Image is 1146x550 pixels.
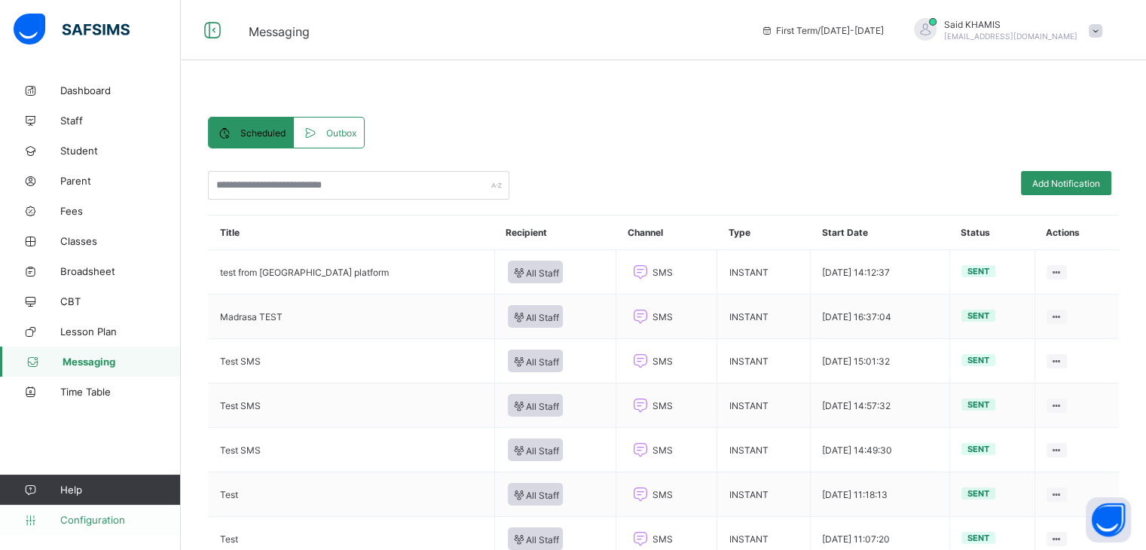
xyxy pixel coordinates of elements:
span: SMS [652,267,672,278]
span: Said KHAMIS [944,19,1077,30]
span: Scheduled [240,127,286,139]
td: INSTANT [717,383,811,428]
span: All Staff [512,355,560,368]
span: Messaging [249,24,310,39]
span: Sent [967,266,989,277]
span: All Staff [512,444,560,457]
span: All Staff [512,266,560,279]
i: SMS Channel [629,485,650,503]
th: Channel [616,215,717,250]
i: SMS Channel [629,352,650,370]
span: Lesson Plan [60,325,181,338]
td: Test SMS [209,428,495,472]
td: Test [209,472,495,517]
span: SMS [652,400,672,411]
span: Sent [967,444,989,454]
span: Classes [60,235,181,247]
span: All Staff [512,533,560,545]
span: CBT [60,295,181,307]
td: INSTANT [717,295,811,339]
span: Staff [60,115,181,127]
td: INSTANT [717,428,811,472]
td: [DATE] 14:12:37 [810,250,949,295]
span: Add Notification [1032,178,1100,189]
i: SMS Channel [629,530,650,548]
th: Start Date [810,215,949,250]
td: [DATE] 14:57:32 [810,383,949,428]
button: Open asap [1086,497,1131,542]
span: Dashboard [60,84,181,96]
td: test from [GEOGRAPHIC_DATA] platform [209,250,495,295]
i: SMS Channel [629,263,650,281]
span: All Staff [512,399,560,412]
td: INSTANT [717,250,811,295]
span: SMS [652,489,672,500]
td: [DATE] 14:49:30 [810,428,949,472]
span: Sent [967,399,989,410]
span: SMS [652,311,672,322]
th: Actions [1034,215,1119,250]
th: Status [949,215,1034,250]
span: Time Table [60,386,181,398]
div: SaidKHAMIS [899,18,1110,43]
td: INSTANT [717,472,811,517]
span: Outbox [326,127,356,139]
i: SMS Channel [629,441,650,459]
span: Help [60,484,180,496]
th: Type [717,215,811,250]
span: Sent [967,488,989,499]
td: Madrasa TEST [209,295,495,339]
span: SMS [652,445,672,456]
i: SMS Channel [629,396,650,414]
td: [DATE] 16:37:04 [810,295,949,339]
span: All Staff [512,310,560,323]
span: SMS [652,533,672,545]
span: [EMAIL_ADDRESS][DOMAIN_NAME] [944,32,1077,41]
td: INSTANT [717,339,811,383]
i: SMS Channel [629,307,650,325]
th: Title [209,215,495,250]
span: Sent [967,310,989,321]
td: Test SMS [209,383,495,428]
th: Recipient [494,215,616,250]
span: SMS [652,356,672,367]
td: Test SMS [209,339,495,383]
span: Sent [967,355,989,365]
span: Sent [967,533,989,543]
td: [DATE] 11:18:13 [810,472,949,517]
img: safsims [14,14,130,45]
span: Fees [60,205,181,217]
span: Configuration [60,514,180,526]
span: Student [60,145,181,157]
td: [DATE] 15:01:32 [810,339,949,383]
span: Parent [60,175,181,187]
span: session/term information [761,25,884,36]
span: Broadsheet [60,265,181,277]
span: Messaging [63,356,181,368]
span: All Staff [512,488,560,501]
